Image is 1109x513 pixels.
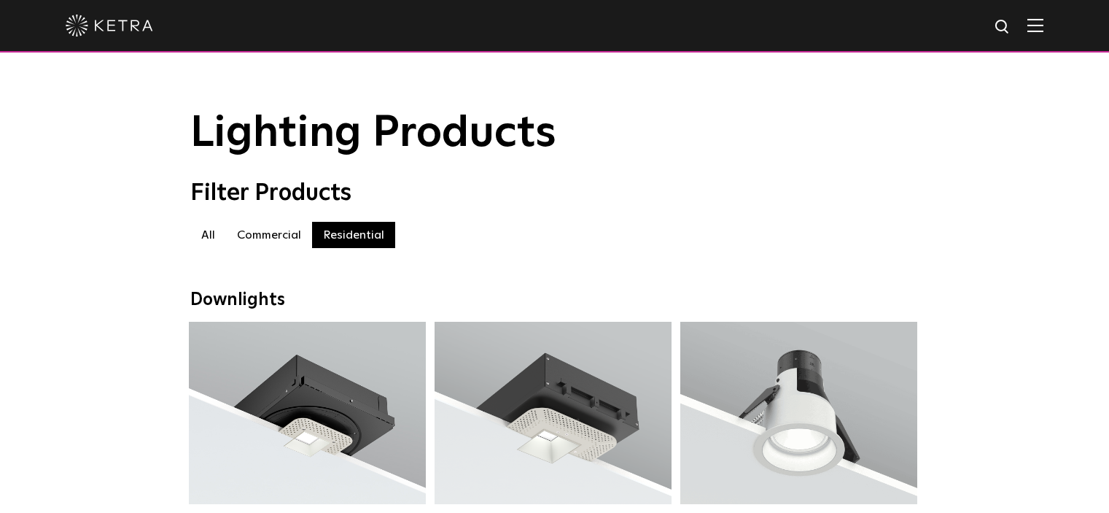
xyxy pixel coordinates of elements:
[190,290,919,311] div: Downlights
[226,222,312,248] label: Commercial
[1027,18,1043,32] img: Hamburger%20Nav.svg
[190,180,919,207] div: Filter Products
[190,112,556,155] span: Lighting Products
[66,15,153,36] img: ketra-logo-2019-white
[312,222,395,248] label: Residential
[190,222,226,248] label: All
[994,18,1012,36] img: search icon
